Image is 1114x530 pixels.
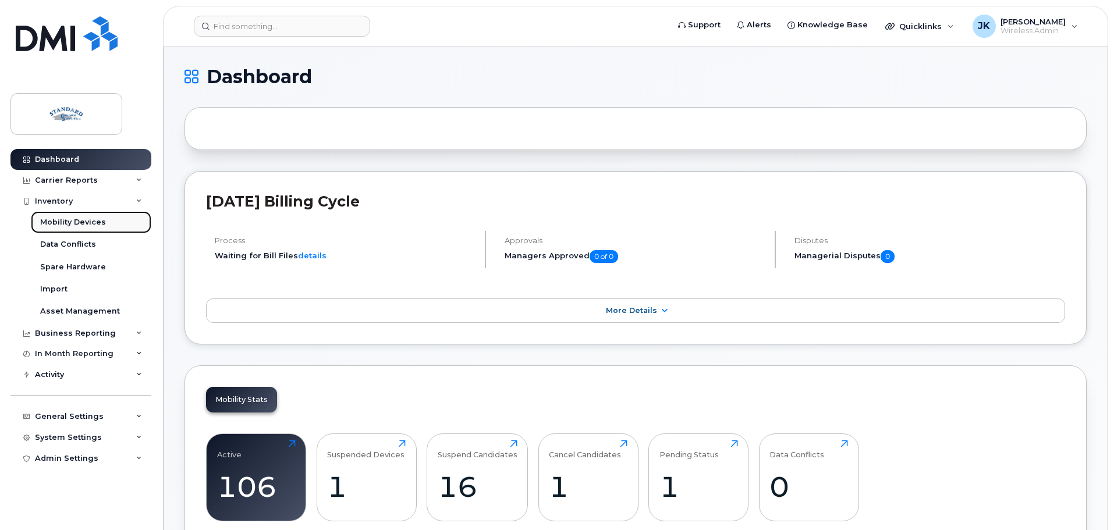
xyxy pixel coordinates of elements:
h2: [DATE] Billing Cycle [206,193,1065,210]
div: Cancel Candidates [549,440,621,459]
a: Cancel Candidates1 [549,440,627,514]
h5: Managers Approved [505,250,765,263]
h4: Approvals [505,236,765,245]
span: Dashboard [207,68,312,86]
div: 1 [659,469,738,504]
div: Suspended Devices [327,440,405,459]
div: 1 [327,469,406,504]
div: Pending Status [659,440,719,459]
div: 1 [549,469,627,504]
a: Suspend Candidates16 [438,440,517,514]
div: Data Conflicts [769,440,824,459]
a: Data Conflicts0 [769,440,848,514]
a: Suspended Devices1 [327,440,406,514]
div: 16 [438,469,517,504]
span: 0 [881,250,895,263]
div: 0 [769,469,848,504]
h4: Process [215,236,475,245]
span: 0 of 0 [590,250,618,263]
a: Pending Status1 [659,440,738,514]
div: 106 [217,469,296,504]
li: Waiting for Bill Files [215,250,475,261]
div: Active [217,440,242,459]
a: Active106 [217,440,296,514]
h5: Managerial Disputes [794,250,1065,263]
h4: Disputes [794,236,1065,245]
a: details [298,251,327,260]
div: Suspend Candidates [438,440,517,459]
span: More Details [606,306,657,315]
